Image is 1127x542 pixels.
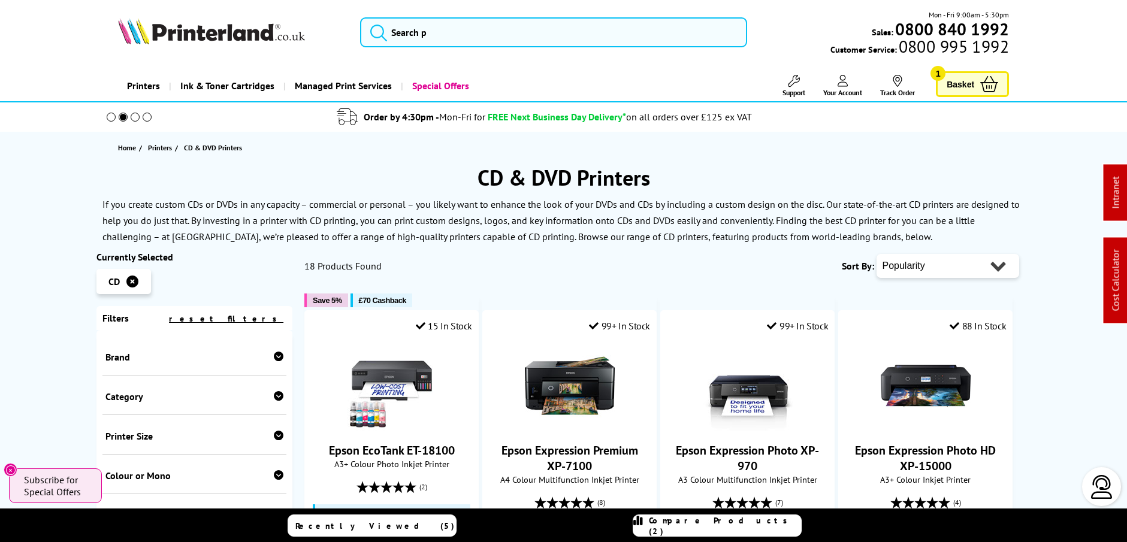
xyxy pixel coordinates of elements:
span: 1 [930,66,945,81]
div: 99+ In Stock [589,320,650,332]
span: Your Account [823,88,862,97]
div: Currently Selected [96,251,293,263]
a: 0800 840 1992 [893,23,1009,35]
span: Order by 4:30pm - [364,111,485,123]
span: Printer Size [105,430,284,442]
img: Epson EcoTank ET-18100 [347,341,437,431]
a: Recently Viewed (5) [288,514,457,537]
button: Save 5% [304,293,348,307]
img: user-headset-light.svg [1090,475,1114,499]
a: Epson EcoTank ET-18100 [329,443,455,458]
a: Home [118,141,139,154]
span: £70 Cashback [359,296,406,305]
span: (4) [953,491,961,514]
a: Epson Expression Premium XP-7100 [501,443,638,474]
b: 0800 840 1992 [895,18,1009,40]
span: Sales: [872,26,893,38]
div: 15 In Stock [416,320,472,332]
span: Sort By: [842,260,874,272]
span: Colour or Mono [105,470,284,482]
span: FREE Next Business Day Delivery* [488,111,626,123]
a: Printers [148,141,175,154]
span: A4 Colour Multifunction Inkjet Printer [489,474,650,485]
a: Intranet [1110,177,1122,209]
a: Epson Expression Photo XP-970 [676,443,819,474]
a: Epson EcoTank ET-18100 [347,421,437,433]
p: If you create custom CDs or DVDs in any capacity – commercial or personal – you likely want to en... [102,198,1020,243]
span: (7) [775,491,783,514]
a: Epson Expression Premium XP-7100 [525,421,615,433]
span: Mon - Fri 9:00am - 5:30pm [929,9,1009,20]
a: Basket 1 [936,71,1009,97]
input: Search p [360,17,747,47]
span: CD & DVD Printers [184,143,242,152]
img: Printerland Logo [118,18,305,44]
button: £70 Cashback [351,293,412,307]
span: A3+ Colour Inkjet Printer [845,474,1006,485]
span: (8) [597,491,605,514]
div: 88 In Stock [950,320,1006,332]
span: Support [782,88,805,97]
span: Save 5% [313,296,342,305]
img: Epson Expression Photo XP-970 [703,341,793,431]
a: Compare Products (2) [633,514,802,537]
span: Compare Products (2) [649,515,801,537]
a: Support [782,75,805,97]
span: CD [108,275,120,287]
span: 0800 995 1992 [897,41,1009,52]
a: Special Offers [401,71,478,101]
h1: CD & DVD Printers [96,163,1031,192]
div: 99+ In Stock [767,320,828,332]
a: Epson Expression Photo HD XP-15000 [881,421,971,433]
span: A3+ Colour Photo Inkjet Printer [311,458,472,470]
a: Cost Calculator [1110,250,1122,311]
span: Subscribe for Special Offers [24,474,90,498]
span: Brand [105,351,284,363]
span: (2) [419,476,427,498]
li: modal_delivery [90,107,999,128]
span: Ink & Toner Cartridges [180,71,274,101]
span: 18 Products Found [304,260,382,272]
span: Basket [947,76,974,92]
a: Your Account [823,75,862,97]
a: Ink & Toner Cartridges [169,71,283,101]
span: Recently Viewed (5) [295,520,455,531]
img: Epson Expression Photo HD XP-15000 [881,341,971,431]
a: Printerland Logo [118,18,345,47]
a: Printers [118,71,169,101]
a: Managed Print Services [283,71,401,101]
a: Epson Expression Photo XP-970 [703,421,793,433]
a: reset filters [169,313,283,324]
a: Epson Expression Photo HD XP-15000 [855,443,996,474]
img: Epson Expression Premium XP-7100 [525,341,615,431]
span: Printers [148,141,172,154]
span: Mon-Fri for [439,111,485,123]
a: Track Order [880,75,915,97]
div: on all orders over £125 ex VAT [626,111,752,123]
button: Close [4,463,17,477]
span: Category [105,390,284,402]
span: Customer Service: [830,41,1009,55]
span: A3 Colour Multifunction Inkjet Printer [667,474,828,485]
span: Filters [102,312,129,324]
